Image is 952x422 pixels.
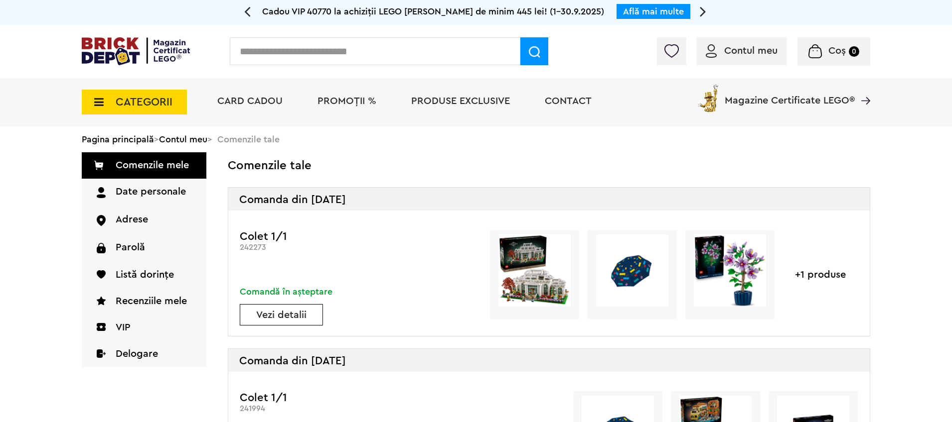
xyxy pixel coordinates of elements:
a: Card Cadou [217,96,283,106]
a: Contul meu [159,135,207,144]
a: Produse exclusive [411,96,510,106]
div: 242273 [240,243,473,252]
div: > > Comenzile tale [82,126,870,152]
a: Adrese [82,207,206,234]
h2: Comenzile tale [228,159,870,172]
span: Contul meu [724,46,778,56]
span: Magazine Certificate LEGO® [725,83,855,105]
small: 0 [849,46,859,57]
span: CATEGORII [116,97,172,107]
div: 241994 [240,404,473,414]
a: Magazine Certificate LEGO® [855,83,870,93]
a: Delogare [82,341,206,367]
a: Contact [545,96,592,106]
a: VIP [82,315,206,341]
div: +1 produse [783,230,858,319]
a: Află mai multe [623,7,684,16]
a: Pagina principală [82,135,154,144]
a: Contul meu [706,46,778,56]
a: Comenzile mele [82,152,206,179]
a: Vezi detalii [240,310,322,320]
a: Recenziile mele [82,288,206,315]
div: Comandă în așteptare [240,285,332,299]
a: Listă dorințe [82,262,206,288]
div: Comanda din [DATE] [228,188,870,211]
a: Parolă [82,234,206,262]
span: Cadou VIP 40770 la achiziții LEGO [PERSON_NAME] de minim 445 lei! (1-30.9.2025) [262,7,604,16]
div: Comanda din [DATE] [228,349,870,372]
a: Date personale [82,179,206,207]
h3: Colet 1/1 [240,230,473,243]
a: PROMOȚII % [317,96,376,106]
span: Coș [828,46,846,56]
h3: Colet 1/1 [240,391,473,404]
